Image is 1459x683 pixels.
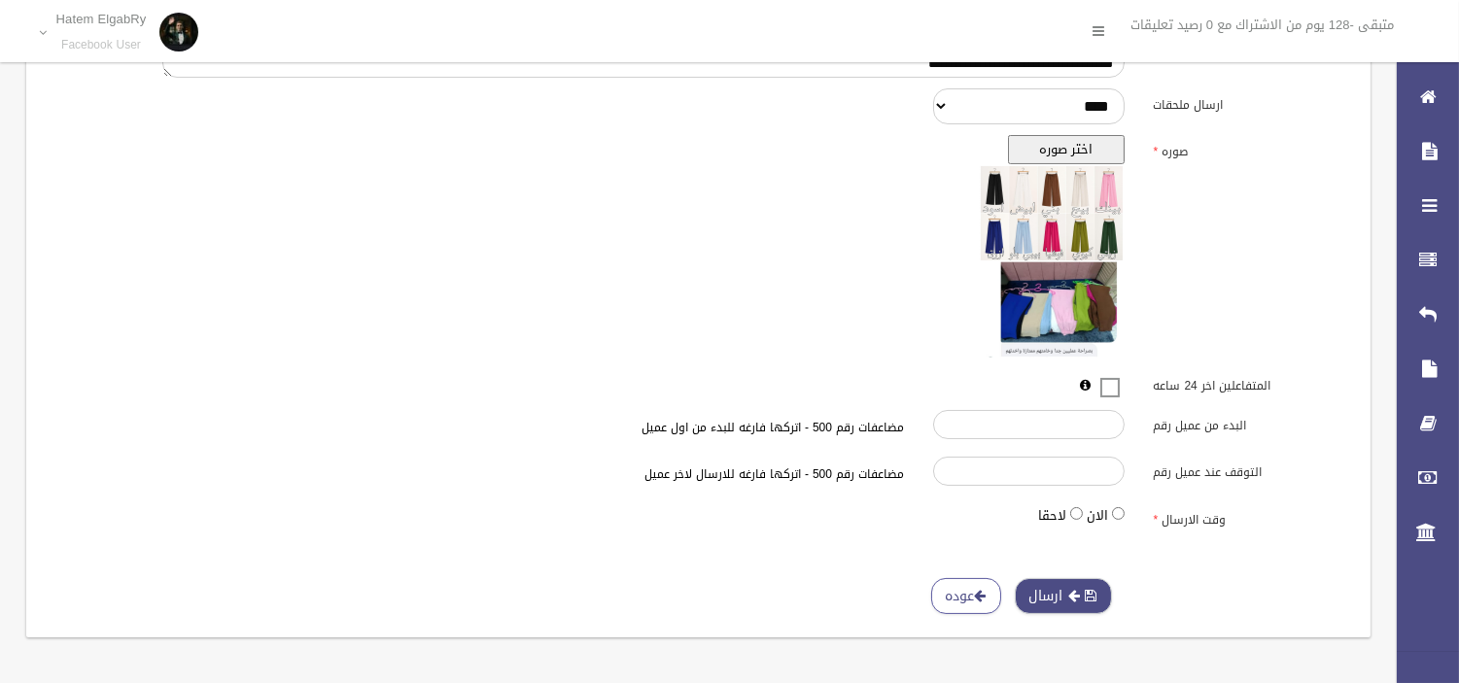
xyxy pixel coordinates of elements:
label: الان [1087,504,1108,528]
label: ارسال ملحقات [1139,88,1360,116]
h6: مضاعفات رقم 500 - اتركها فارغه للبدء من اول عميل [383,422,904,434]
button: ارسال [1015,578,1112,614]
label: وقت الارسال [1139,503,1360,530]
label: المتفاعلين اخر 24 ساعه [1139,369,1360,396]
label: لاحقا [1038,504,1066,528]
label: التوقف عند عميل رقم [1139,457,1360,484]
p: Hatem ElgabRy [56,12,147,26]
img: معاينه الصوره [979,164,1125,359]
a: عوده [931,578,1001,614]
button: اختر صوره [1008,135,1125,164]
small: Facebook User [56,38,147,52]
h6: مضاعفات رقم 500 - اتركها فارغه للارسال لاخر عميل [383,468,904,481]
label: البدء من عميل رقم [1139,410,1360,437]
label: صوره [1139,135,1360,162]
